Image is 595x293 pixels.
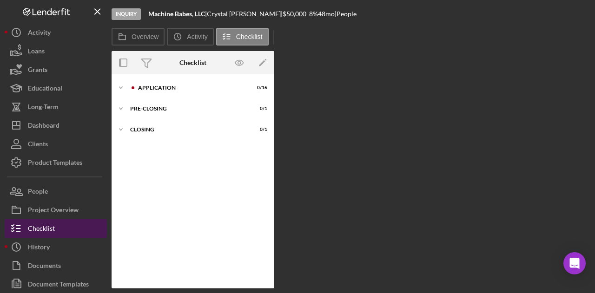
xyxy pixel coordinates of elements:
[5,79,107,98] button: Educational
[148,10,205,18] b: Machine Babes, LLC
[251,85,267,91] div: 0 / 16
[138,85,244,91] div: Application
[28,42,45,63] div: Loans
[28,60,47,81] div: Grants
[112,28,165,46] button: Overview
[5,238,107,256] button: History
[112,8,141,20] div: Inquiry
[207,10,283,18] div: Crystal [PERSON_NAME] |
[28,182,48,203] div: People
[318,10,335,18] div: 48 mo
[28,219,55,240] div: Checklist
[5,116,107,135] button: Dashboard
[167,28,213,46] button: Activity
[216,28,269,46] button: Checklist
[5,23,107,42] button: Activity
[148,10,207,18] div: |
[335,10,357,18] div: | People
[28,201,79,221] div: Project Overview
[130,127,244,132] div: Closing
[563,252,586,274] div: Open Intercom Messenger
[28,238,50,259] div: History
[28,153,82,174] div: Product Templates
[179,59,206,66] div: Checklist
[251,127,267,132] div: 0 / 1
[5,98,107,116] button: Long-Term
[5,60,107,79] button: Grants
[5,219,107,238] button: Checklist
[251,106,267,111] div: 0 / 1
[309,10,318,18] div: 8 %
[28,79,62,100] div: Educational
[5,256,107,275] button: Documents
[5,153,107,172] button: Product Templates
[28,135,48,156] div: Clients
[187,33,207,40] label: Activity
[5,42,107,60] button: Loans
[28,98,59,118] div: Long-Term
[283,10,306,18] span: $50,000
[130,106,244,111] div: Pre-Closing
[28,116,59,137] div: Dashboard
[28,23,51,44] div: Activity
[236,33,263,40] label: Checklist
[5,201,107,219] button: Project Overview
[28,256,61,277] div: Documents
[132,33,159,40] label: Overview
[5,182,107,201] button: People
[5,135,107,153] button: Clients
